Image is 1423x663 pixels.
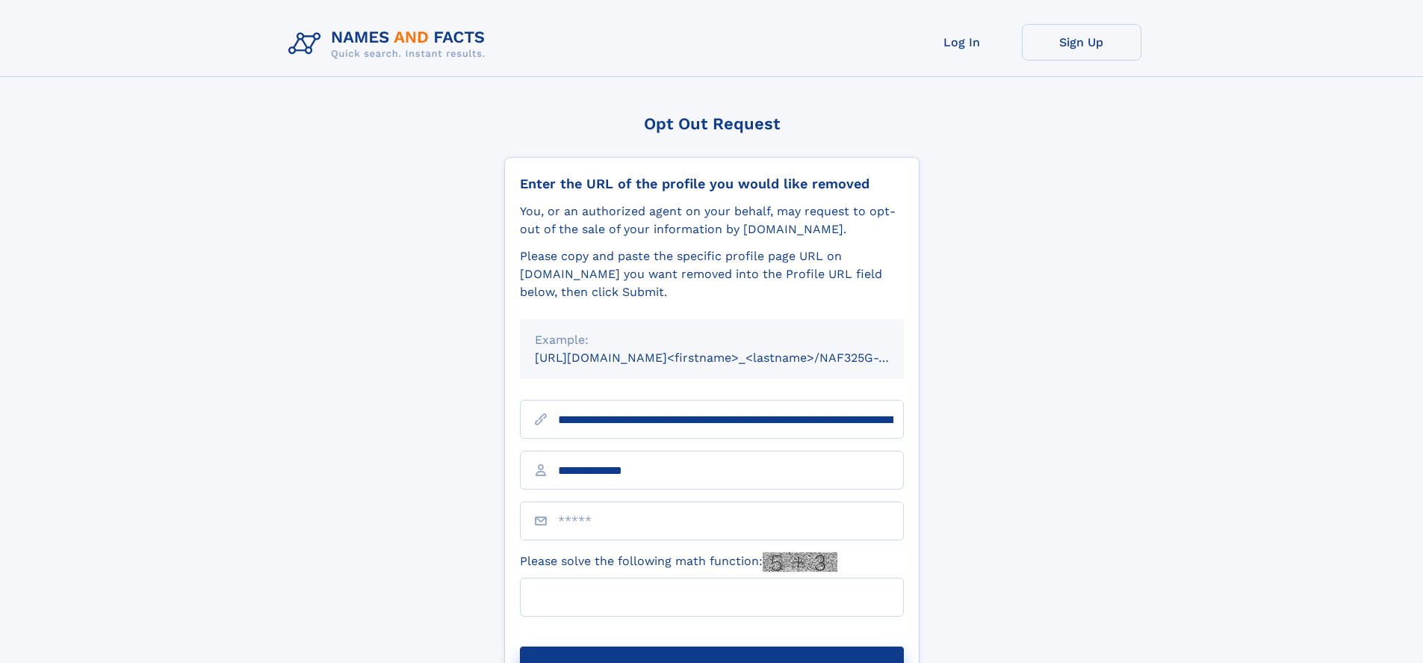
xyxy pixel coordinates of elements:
a: Log In [902,24,1022,61]
div: Please copy and paste the specific profile page URL on [DOMAIN_NAME] you want removed into the Pr... [520,247,904,301]
div: Enter the URL of the profile you would like removed [520,176,904,192]
a: Sign Up [1022,24,1141,61]
label: Please solve the following math function: [520,552,837,572]
div: You, or an authorized agent on your behalf, may request to opt-out of the sale of your informatio... [520,203,904,238]
div: Example: [535,331,889,349]
div: Opt Out Request [504,114,920,133]
small: [URL][DOMAIN_NAME]<firstname>_<lastname>/NAF325G-xxxxxxxx [535,351,932,365]
img: Logo Names and Facts [282,24,497,64]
